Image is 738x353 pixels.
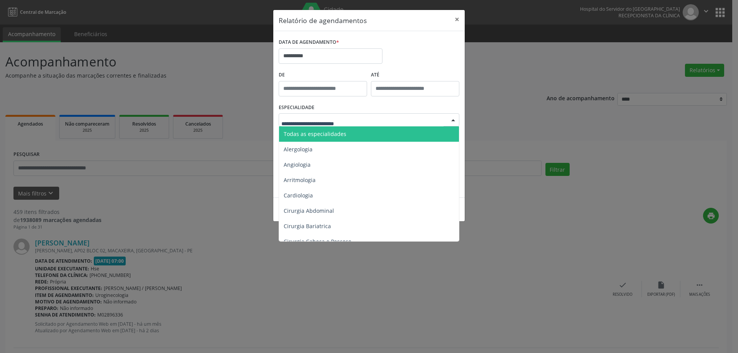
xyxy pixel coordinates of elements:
[449,10,465,29] button: Close
[284,192,313,199] span: Cardiologia
[279,102,314,114] label: ESPECIALIDADE
[284,130,346,138] span: Todas as especialidades
[371,69,459,81] label: ATÉ
[279,36,339,48] label: DATA DE AGENDAMENTO
[284,161,311,168] span: Angiologia
[284,146,312,153] span: Alergologia
[279,69,367,81] label: De
[284,238,351,245] span: Cirurgia Cabeça e Pescoço
[284,207,334,214] span: Cirurgia Abdominal
[284,222,331,230] span: Cirurgia Bariatrica
[284,176,316,184] span: Arritmologia
[279,15,367,25] h5: Relatório de agendamentos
